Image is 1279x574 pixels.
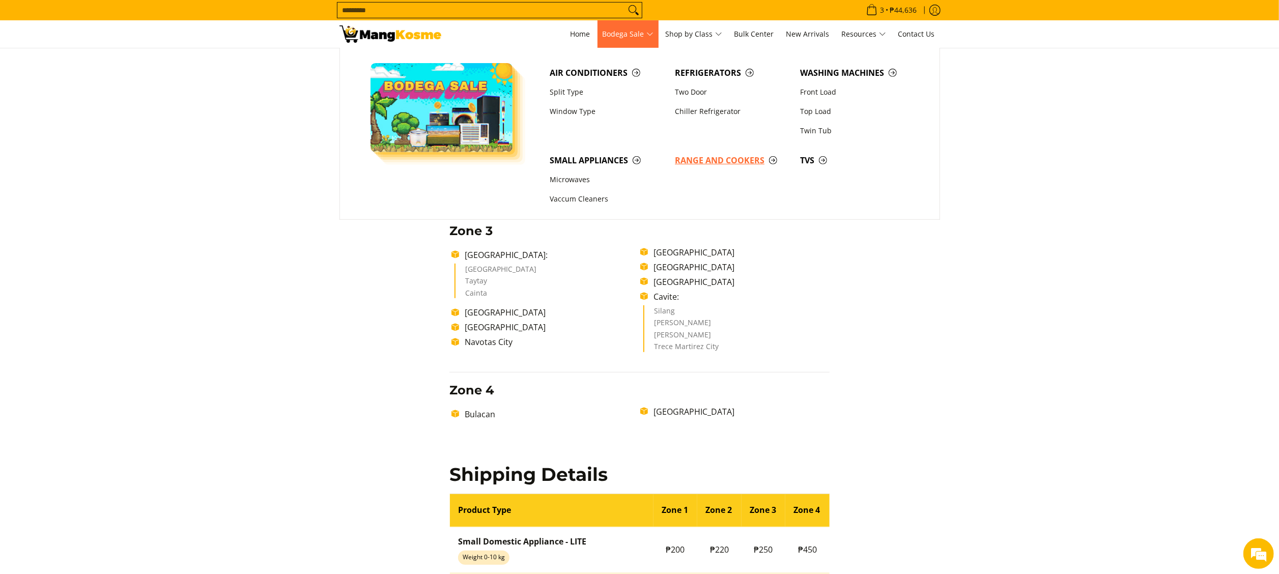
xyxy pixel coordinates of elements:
[889,7,919,14] span: ₱44,636
[460,249,640,261] li: [GEOGRAPHIC_DATA]:
[705,504,732,515] strong: Zone 2
[654,343,819,352] li: Trece Martirez City
[449,223,830,239] h3: Zone 3
[648,291,829,303] li: Cavite:
[800,154,915,167] span: TVs
[626,3,642,18] button: Search
[750,504,776,515] strong: Zone 3
[795,151,920,170] a: TVs
[781,20,835,48] a: New Arrivals
[837,20,891,48] a: Resources
[167,5,191,30] div: Minimize live chat window
[863,5,920,16] span: •
[893,20,940,48] a: Contact Us
[545,151,670,170] a: Small Appliances
[458,551,509,565] span: Weight 0-10 kg
[545,190,670,209] a: Vaccum Cleaners
[879,7,886,14] span: 3
[545,82,670,102] a: Split Type
[662,504,688,515] strong: Zone 1
[798,544,817,555] span: ₱450
[5,278,194,313] textarea: Type your message and hit 'Enter'
[648,261,829,273] li: [GEOGRAPHIC_DATA]
[795,121,920,140] a: Twin Tub
[460,408,640,420] li: Bulacan
[800,67,915,79] span: Washing Machines
[661,20,727,48] a: Shop by Class
[666,28,722,41] span: Shop by Class
[565,20,595,48] a: Home
[59,128,140,231] span: We're online!
[795,102,920,121] a: Top Load
[648,406,829,418] li: [GEOGRAPHIC_DATA]
[654,331,819,343] li: [PERSON_NAME]
[654,307,819,320] li: Silang
[648,276,829,288] li: [GEOGRAPHIC_DATA]
[654,319,819,331] li: [PERSON_NAME]
[754,544,773,555] span: ₱250
[670,151,795,170] a: Range and Cookers
[460,336,640,348] li: Navotas City
[451,20,940,48] nav: Main Menu
[550,67,665,79] span: Air Conditioners
[653,527,698,573] td: ₱200
[670,63,795,82] a: Refrigerators
[458,504,511,515] strong: Product Type
[571,29,590,39] span: Home
[449,463,830,486] h2: Shipping Details
[460,306,640,319] li: [GEOGRAPHIC_DATA]
[371,63,513,152] img: Bodega Sale
[786,29,830,39] span: New Arrivals
[465,266,631,278] li: [GEOGRAPHIC_DATA]
[675,67,790,79] span: Refrigerators
[710,544,729,555] span: ₱220
[339,25,441,43] img: Shipping &amp; Delivery Page l Mang Kosme: Home Appliances Warehouse Sale!
[729,20,779,48] a: Bulk Center
[734,29,774,39] span: Bulk Center
[842,28,886,41] span: Resources
[465,290,631,299] li: Cainta
[648,246,829,259] li: [GEOGRAPHIC_DATA]
[675,154,790,167] span: Range and Cookers
[458,536,586,547] strong: Small Domestic Appliance - LITE
[545,170,670,190] a: Microwaves
[545,63,670,82] a: Air Conditioners
[545,102,670,121] a: Window Type
[603,28,653,41] span: Bodega Sale
[670,102,795,121] a: Chiller Refrigerator
[460,321,640,333] li: [GEOGRAPHIC_DATA]
[550,154,665,167] span: Small Appliances
[449,383,830,398] h3: Zone 4
[898,29,935,39] span: Contact Us
[670,82,795,102] a: Two Door
[795,82,920,102] a: Front Load
[53,57,171,70] div: Chat with us now
[465,277,631,290] li: Taytay
[793,504,820,515] strong: Zone 4
[795,63,920,82] a: Washing Machines
[598,20,659,48] a: Bodega Sale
